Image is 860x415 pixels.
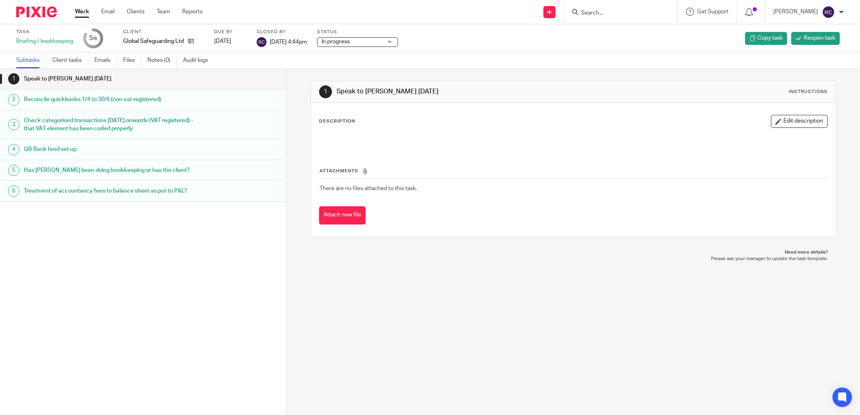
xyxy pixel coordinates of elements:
div: 5 [8,165,19,176]
label: Client [123,29,204,35]
div: 3 [8,119,19,130]
label: Status [317,29,398,35]
h1: QB Bank feed set up [24,143,194,155]
a: Reopen task [791,32,840,45]
a: Notes (0) [147,53,177,68]
div: Briefing / bookkeeping [16,37,73,45]
a: Team [157,8,170,16]
a: Work [75,8,89,16]
p: Global Safeguarding Ltd [123,37,184,45]
a: Subtasks [16,53,46,68]
div: 2 [8,94,19,106]
a: Copy task [745,32,787,45]
p: Need more details? [319,249,828,256]
div: Instructions [789,89,828,95]
span: There are no files attached to this task. [319,186,417,191]
img: svg%3E [822,6,835,19]
button: Edit description [771,115,828,128]
label: Due by [214,29,247,35]
div: 6 [8,185,19,197]
p: [PERSON_NAME] [773,8,818,16]
a: Client tasks [52,53,88,68]
button: Attach new file [319,206,366,224]
div: 1 [319,85,332,98]
a: Audit logs [183,53,214,68]
span: Get Support [697,9,728,15]
a: Files [123,53,141,68]
h1: Treatment of accountancy fees to balance sheet as put to P&L? [24,185,194,197]
label: Closed by [257,29,307,35]
a: Emails [94,53,117,68]
span: Reopen task [804,34,835,42]
div: 5 [89,34,97,43]
h1: Speak to [PERSON_NAME] [DATE] [336,87,591,96]
label: Task [16,29,73,35]
img: svg%3E [257,37,266,47]
a: Email [101,8,115,16]
span: In progress [321,39,350,44]
h1: Reconcile quickbooks 1/4 to 30/6 (non vat registered) [24,93,194,106]
span: Copy task [758,34,783,42]
h1: Speak to [PERSON_NAME] [DATE] [24,73,194,85]
h1: Check categorised transactions [DATE] onwards (VAT registered) - that VAT element has been coded ... [24,114,194,135]
div: [DATE] [214,37,247,45]
input: Search [580,10,653,17]
span: [DATE] 4:44pm [270,39,307,44]
p: Description [319,118,355,125]
a: Reports [182,8,202,16]
a: Clients [127,8,145,16]
div: 4 [8,144,19,155]
small: /6 [93,36,97,41]
h1: Has [PERSON_NAME] been doing bookkeeping or has the client? [24,164,194,176]
p: Please ask your manager to update the task template. [319,256,828,262]
div: 1 [8,73,19,85]
img: Pixie [16,6,57,17]
span: Attachments [319,169,358,173]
